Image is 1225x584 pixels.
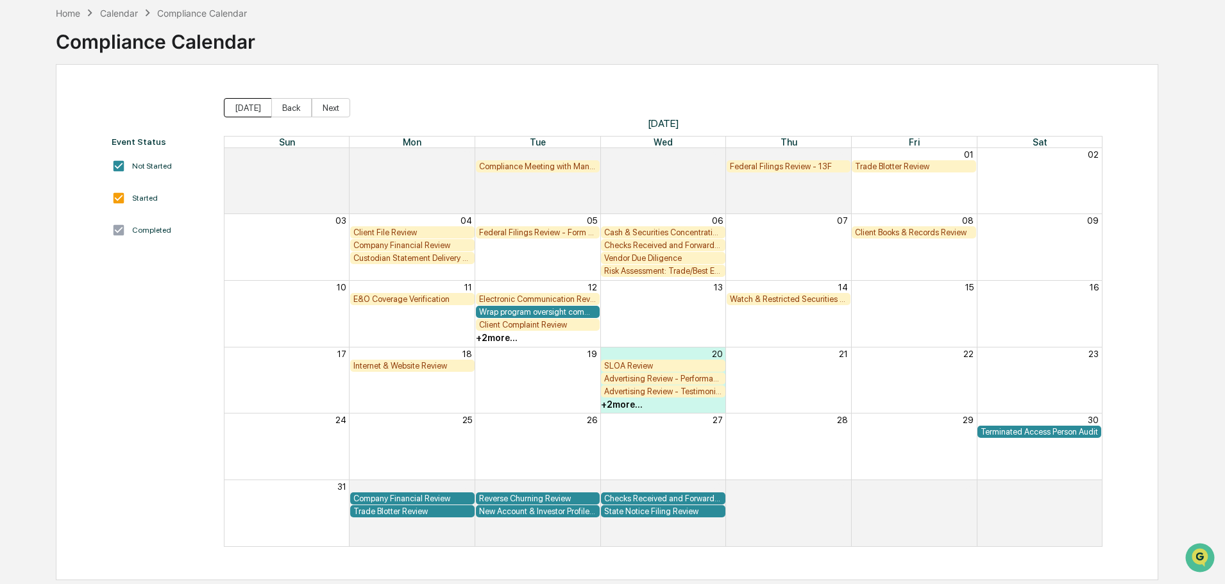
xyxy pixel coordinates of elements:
button: 02 [586,481,597,492]
div: Internet & Website Review [353,361,471,371]
span: Sun [279,137,295,147]
button: 09 [1087,215,1099,226]
span: [DATE] [224,117,1103,129]
button: 13 [714,282,723,292]
button: 04 [836,481,848,492]
span: Data Lookup [26,186,81,199]
button: 11 [464,282,472,292]
button: 30 [712,149,723,160]
button: 01 [462,481,472,492]
button: 25 [462,415,472,425]
button: 26 [587,415,597,425]
button: 30 [1088,415,1099,425]
button: 05 [963,481,974,492]
div: Started [132,194,158,203]
button: 28 [461,149,472,160]
button: 12 [588,282,597,292]
button: 15 [965,282,974,292]
div: Advertising Review - Testimonials and Endorsements [604,387,722,396]
iframe: Open customer support [1184,542,1219,576]
div: Trade Blotter Review [353,506,471,516]
div: Compliance Meeting with Management [479,162,597,171]
button: 02 [1088,149,1099,160]
button: 07 [837,215,848,226]
div: Client Books & Records Review [855,228,973,237]
div: E&O Coverage Verification [353,294,471,304]
span: Preclearance [26,162,83,174]
button: 22 [963,349,974,359]
div: Wrap program oversight committee meeting [479,307,597,317]
button: 29 [586,149,597,160]
div: Federal Filings Review - Form N-PX [479,228,597,237]
div: Client File Review [353,228,471,237]
div: Checks Received and Forwarded Log [604,494,722,503]
span: Mon [403,137,421,147]
button: 03 [712,481,723,492]
button: 17 [337,349,346,359]
button: 20 [712,349,723,359]
div: 🗄️ [93,163,103,173]
div: Event Status [112,137,211,147]
div: Risk Assessment: Trade/Best Execution [604,266,722,276]
div: Reverse Churning Review [479,494,597,503]
button: 18 [462,349,472,359]
button: 19 [587,349,597,359]
div: Custodian Statement Delivery Review [353,253,471,263]
button: 04 [460,215,472,226]
button: 08 [962,215,974,226]
div: + 2 more... [476,333,518,343]
button: 14 [838,282,848,292]
button: 06 [712,215,723,226]
div: 🔎 [13,187,23,197]
button: 27 [336,149,346,160]
div: Trade Blotter Review [855,162,973,171]
button: 31 [839,149,848,160]
button: 21 [839,349,848,359]
a: 🔎Data Lookup [8,181,86,204]
div: Not Started [132,162,172,171]
div: Company Financial Review [353,240,471,250]
span: Thu [781,137,797,147]
input: Clear [33,58,212,72]
a: 🗄️Attestations [88,156,164,179]
button: 29 [963,415,974,425]
div: Cash & Securities Concentration Review [604,228,722,237]
a: 🖐️Preclearance [8,156,88,179]
div: Completed [132,226,171,235]
div: State Notice Filing Review [604,506,722,516]
p: How can we help? [13,27,233,47]
button: 31 [337,481,346,492]
div: Federal Filings Review - 13F [730,162,848,171]
div: Watch & Restricted Securities List [730,294,848,304]
div: Electronic Communication Review [479,294,597,304]
img: 1746055101610-c473b297-6a78-478c-a979-82029cc54cd1 [13,98,36,121]
button: 28 [837,415,848,425]
div: Calendar [100,8,138,19]
div: Compliance Calendar [56,20,255,53]
button: Back [271,98,312,117]
div: Start new chat [44,98,210,111]
div: Terminated Access Person Audit [981,427,1099,437]
button: 23 [1088,349,1099,359]
div: Compliance Calendar [157,8,247,19]
div: Advertising Review - Performance Advertising [604,374,722,383]
div: + 2 more... [601,399,643,410]
div: Checks Received and Forwarded Log [604,240,722,250]
div: Month View [224,136,1103,547]
div: Home [56,8,80,19]
div: We're available if you need us! [44,111,162,121]
a: Powered byPylon [90,217,155,227]
div: New Account & Investor Profile Review [479,506,597,516]
div: SLOA Review [604,361,722,371]
button: [DATE] [224,98,272,117]
button: 06 [1088,481,1099,492]
div: 🖐️ [13,163,23,173]
span: Wed [654,137,673,147]
button: 10 [337,282,346,292]
span: Attestations [106,162,159,174]
button: 16 [1090,282,1099,292]
button: 24 [335,415,346,425]
span: Tue [530,137,546,147]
